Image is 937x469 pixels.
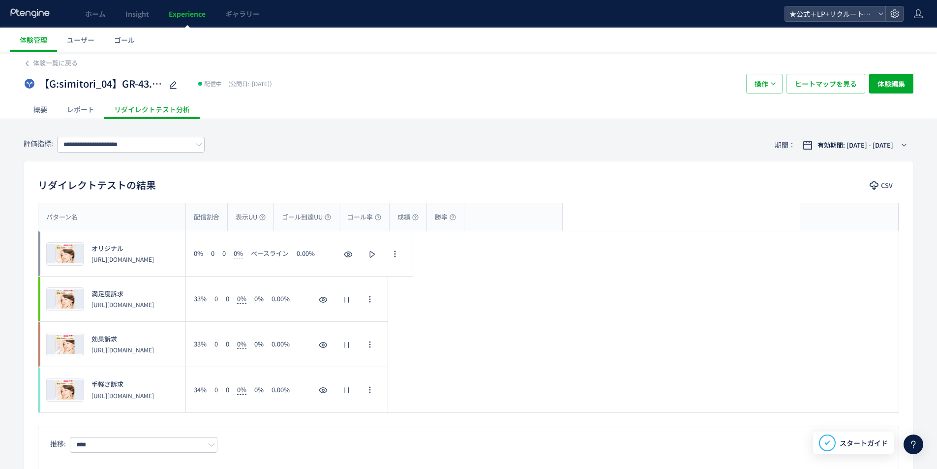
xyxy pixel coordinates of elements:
div: 33% [186,277,207,321]
h2: リダイレクトテストの結果 [38,177,156,193]
div: 0 [203,231,214,276]
span: ユーザー [67,35,94,45]
span: ゴール [114,35,135,45]
span: 体験管理 [20,35,47,45]
span: 効果訴求 [91,335,117,344]
div: 0.00% [264,322,290,367]
span: 手軽さ訴求 [91,380,123,389]
p: https://tcb-beauty.net/menu/skin__ab11 [91,300,154,309]
div: リダイレクトテスト分析 [104,99,200,119]
span: 0% [237,294,246,304]
button: 体験編集 [869,74,913,94]
button: 有効期間: [DATE] - [DATE] [796,137,913,153]
span: ホーム [85,9,106,19]
div: 0 [207,322,218,367]
div: 0.00% [289,231,315,276]
button: 操作 [746,74,783,94]
span: パターン名 [46,213,78,222]
div: 0.00% [264,277,290,321]
span: ★公式＋LP+リクルート+BS+FastNail+TKBC [786,6,874,21]
span: オリジナル [91,244,123,253]
div: レポート [57,99,104,119]
div: 0 [207,277,218,321]
span: (公開日: [228,79,249,88]
span: 【G:simitori_04】GR-43.シミ・くすみ・肝斑_コンテンツ検証 [39,77,162,91]
span: 0% [237,385,246,395]
span: ヒートマップを見る [795,74,857,94]
span: [DATE]） [226,79,275,88]
span: 0% [254,294,264,304]
span: 推移: [50,438,66,448]
div: 34% [186,367,207,412]
span: 0% [234,249,243,258]
span: Insight [125,9,149,19]
p: https://tcb-beauty.net/menu/simitori_04 [91,255,154,263]
span: 0% [254,340,264,349]
span: ゴール率 [347,213,381,222]
span: Experience [169,9,206,19]
span: 表示UU [236,213,266,222]
img: 3df784f0d5279c234a60e799ba4e55391760520968886.jpeg [47,378,83,401]
span: ゴール到達UU [282,213,331,222]
button: ヒートマップを見る [786,74,865,94]
img: 4211302d3b57809bca19c6f4f037f98c1760520968880.jpeg [47,288,83,311]
button: CSV [865,178,899,193]
div: 0 [218,322,229,367]
div: 0 [214,231,226,276]
span: 体験一覧に戻る [33,58,78,67]
span: 0% [254,385,264,395]
span: 評価指標: [24,138,53,148]
span: 勝率 [435,213,456,222]
span: スタートガイド [840,438,888,448]
div: 0 [207,367,218,412]
span: 期間： [775,137,795,153]
span: 配信中 [204,79,222,89]
div: 0 [218,367,229,412]
span: 成績 [397,213,419,222]
span: 有効期間: [DATE] - [DATE] [817,140,893,150]
div: 0% [186,231,203,276]
p: https://tcb-beauty.net/menu/skin__ab13 [91,391,154,400]
span: 満足度訴求 [91,289,123,299]
img: 445dc7f4d2c7e202957b4b9ee2ad39bc1760520968875.jpeg [47,333,83,356]
div: 概要 [24,99,57,119]
img: 5684b1c7fb2886f29d71824ee92912c81760520968882.jpeg [47,243,83,265]
span: 配信割合 [194,213,219,222]
span: 0% [237,339,246,349]
span: CSV [881,178,893,193]
span: ベースライン [251,249,289,258]
div: 0.00% [264,367,290,412]
span: 体験編集 [877,74,905,94]
div: 0 [218,277,229,321]
span: 操作 [755,74,768,94]
span: ギャラリー [225,9,260,19]
div: 33% [186,322,207,367]
p: https://tcb-beauty.net/menu/skin__ab12 [91,345,154,354]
